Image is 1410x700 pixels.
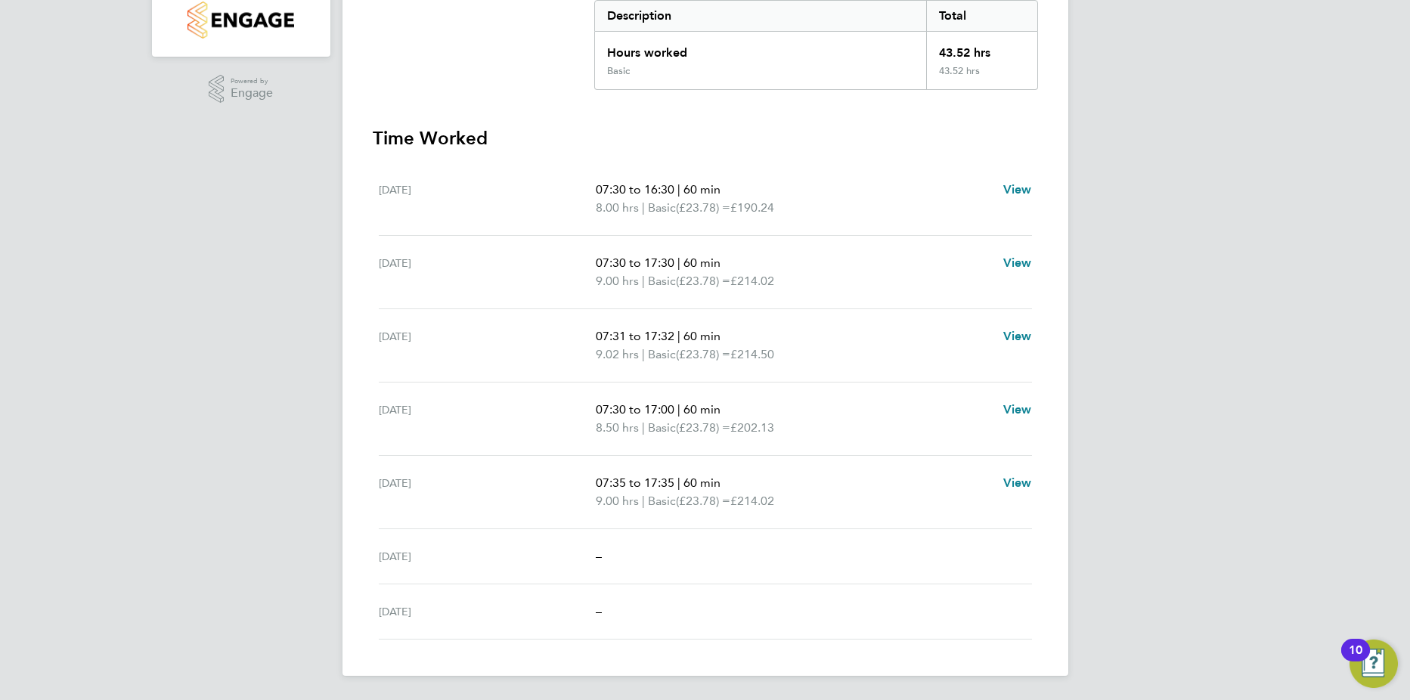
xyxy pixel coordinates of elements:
div: [DATE] [379,327,597,364]
span: | [642,347,645,361]
span: £190.24 [730,200,774,215]
h3: Time Worked [373,126,1038,150]
div: Basic [607,65,630,77]
span: £214.02 [730,274,774,288]
span: 8.50 hrs [596,420,639,435]
span: 07:30 to 17:00 [596,402,674,417]
span: 9.02 hrs [596,347,639,361]
span: 07:30 to 17:30 [596,256,674,270]
span: 60 min [683,402,720,417]
span: Basic [648,419,676,437]
img: countryside-properties-logo-retina.png [187,2,294,39]
span: | [642,494,645,508]
span: 60 min [683,329,720,343]
span: 60 min [683,475,720,490]
span: View [1003,182,1032,197]
span: £214.50 [730,347,774,361]
button: Open Resource Center, 10 new notifications [1350,640,1398,688]
div: 43.52 hrs [926,65,1037,89]
span: Basic [648,345,676,364]
div: 10 [1349,650,1362,670]
a: View [1003,401,1032,419]
span: – [596,604,602,618]
span: (£23.78) = [676,200,730,215]
span: | [642,274,645,288]
span: | [642,420,645,435]
span: 8.00 hrs [596,200,639,215]
span: Basic [648,272,676,290]
span: £214.02 [730,494,774,508]
span: 07:35 to 17:35 [596,475,674,490]
a: Powered byEngage [209,75,273,104]
span: View [1003,256,1032,270]
span: | [677,329,680,343]
span: | [677,402,680,417]
span: (£23.78) = [676,274,730,288]
span: Basic [648,199,676,217]
div: 43.52 hrs [926,32,1037,65]
a: View [1003,254,1032,272]
span: | [677,182,680,197]
a: View [1003,181,1032,199]
span: £202.13 [730,420,774,435]
a: View [1003,474,1032,492]
div: [DATE] [379,401,597,437]
span: (£23.78) = [676,494,730,508]
span: 60 min [683,182,720,197]
span: View [1003,329,1032,343]
a: Go to home page [170,2,312,39]
span: View [1003,475,1032,490]
div: [DATE] [379,181,597,217]
span: 9.00 hrs [596,494,639,508]
div: [DATE] [379,474,597,510]
span: – [596,549,602,563]
a: View [1003,327,1032,345]
span: 9.00 hrs [596,274,639,288]
span: (£23.78) = [676,347,730,361]
span: Powered by [231,75,273,88]
span: | [677,475,680,490]
div: Description [595,1,927,31]
div: [DATE] [379,547,597,565]
span: Basic [648,492,676,510]
span: | [642,200,645,215]
div: [DATE] [379,602,597,621]
span: Engage [231,87,273,100]
span: (£23.78) = [676,420,730,435]
span: View [1003,402,1032,417]
span: 07:30 to 16:30 [596,182,674,197]
div: Total [926,1,1037,31]
span: 60 min [683,256,720,270]
div: [DATE] [379,254,597,290]
span: 07:31 to 17:32 [596,329,674,343]
span: | [677,256,680,270]
div: Hours worked [595,32,927,65]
